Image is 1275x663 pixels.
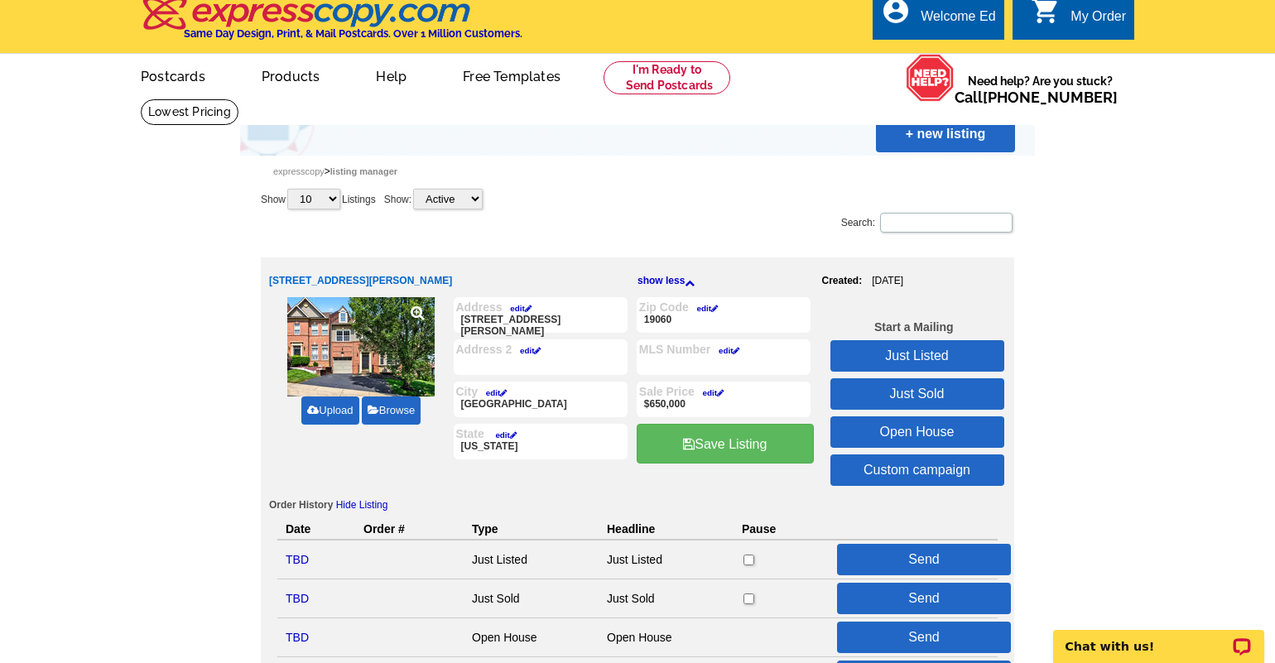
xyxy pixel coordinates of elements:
th: Headline [599,519,734,540]
p: [US_STATE] [456,440,625,457]
label: Show Listings [261,187,376,211]
a: Open House [830,416,1004,448]
span: Listing Manager [330,166,397,176]
a: TBD [286,553,309,566]
p: Show: [384,187,484,211]
td: Open House [599,618,734,657]
img: thumb-68a600f0b370b.jpg [287,297,435,396]
button: Send [837,544,1011,575]
span: Order History [269,499,333,511]
a: edit [503,304,532,313]
a: edit [689,304,718,313]
td: Just Listed [464,540,599,579]
a: Postcards [114,55,232,94]
a: edit [695,388,724,397]
a: edit [710,346,739,355]
strong: Created: [822,275,863,286]
p: $650,000 [639,398,808,415]
th: Date [277,519,355,540]
p: 19060 [639,314,808,330]
button: Send [837,583,1011,614]
td: Just Sold [599,579,734,618]
td: Just Listed [599,540,734,579]
h3: Start a Mailing [874,319,954,334]
a: Same Day Design, Print, & Mail Postcards. Over 1 Million Customers. [141,8,522,40]
div: My Order [1071,9,1126,32]
a: edit [478,388,507,397]
label: Address [456,300,625,314]
h4: Same Day Design, Print, & Mail Postcards. Over 1 Million Customers. [184,27,522,40]
label: Sale Price [639,385,808,398]
a: Free Templates [436,55,587,94]
span: Need help? Are you stuck? [955,73,1126,106]
input: Search: [880,213,1013,233]
a: + new listing [876,116,1015,152]
th: Order # [355,519,464,540]
div: Welcome Ed [921,9,995,32]
span: [STREET_ADDRESS][PERSON_NAME] [269,275,452,286]
p: [GEOGRAPHIC_DATA] [456,398,625,415]
div: > [240,156,1035,187]
a: Just Sold [830,378,1004,410]
a: Just Listed [830,340,1004,372]
a: Products [235,55,347,94]
label: Address 2 [456,343,625,356]
img: help [906,54,955,102]
button: Send [837,622,1011,653]
td: Just Sold [464,579,599,618]
p: [STREET_ADDRESS][PERSON_NAME] [456,314,625,330]
a: Help [349,55,433,94]
a: Hide Listing [336,499,388,511]
a: TBD [286,592,309,605]
span: [DATE] [862,275,903,286]
a: shopping_cart My Order [1031,7,1126,27]
a: [PHONE_NUMBER] [983,89,1118,106]
a: Custom campaign [830,454,1004,486]
a: Expresscopy [273,166,325,176]
a: edit [512,346,541,355]
th: Type [464,519,599,540]
label: Search: [841,211,1014,234]
label: MLS Number [639,343,808,356]
label: City [456,385,625,398]
a: Upload [301,396,358,425]
iframe: LiveChat chat widget [1042,611,1275,663]
a: Save Listing [637,424,814,464]
label: State [456,427,625,440]
td: Open House [464,618,599,657]
label: Zip Code [639,300,808,314]
th: Pause [734,519,829,540]
a: edit [488,430,517,440]
select: ShowListings [287,189,340,209]
span: Call [955,89,1118,106]
a: TBD [286,631,309,644]
a: show less [637,264,822,297]
a: Browse [362,396,421,425]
